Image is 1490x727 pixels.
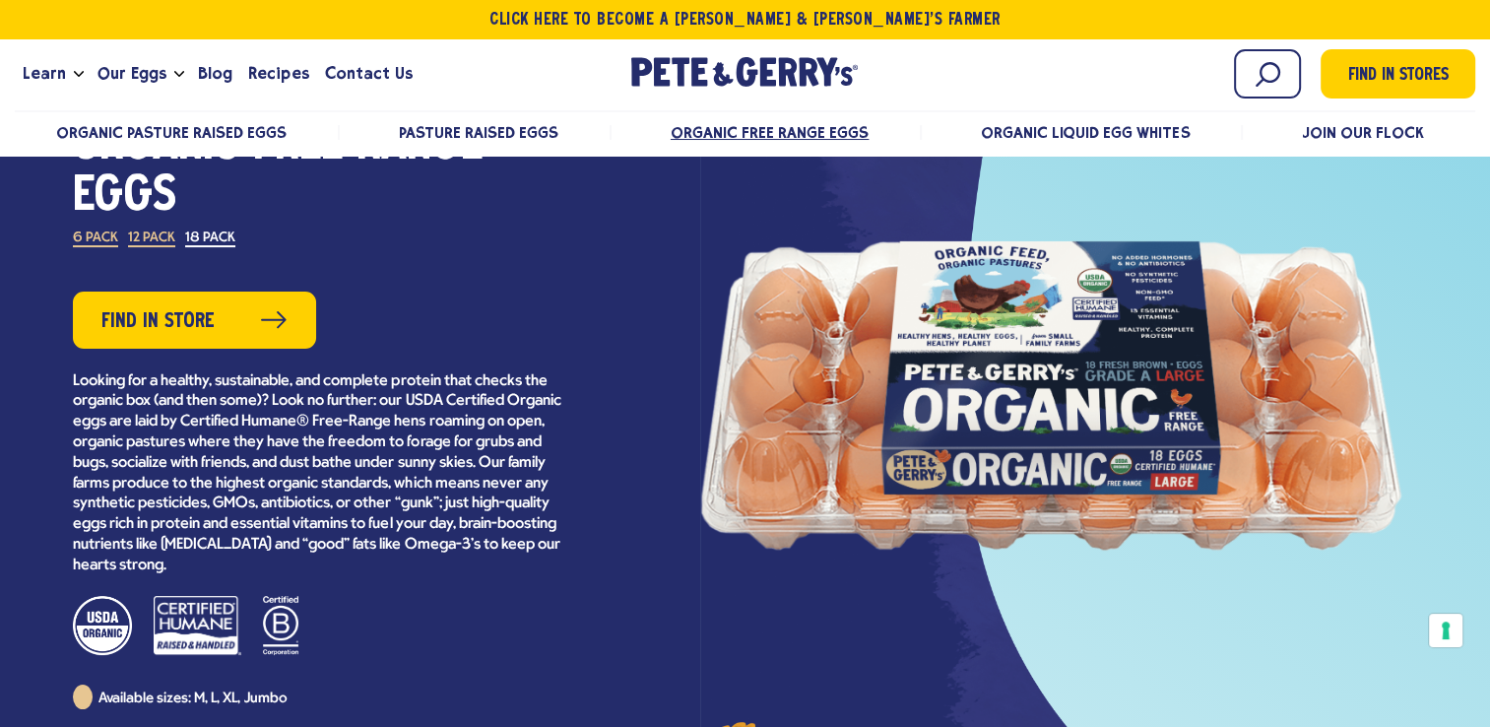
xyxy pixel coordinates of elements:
p: Looking for a healthy, sustainable, and complete protein that checks the organic box (and then so... [73,371,565,576]
a: Learn [15,47,74,100]
button: Open the dropdown menu for Our Eggs [174,71,184,78]
span: Our Eggs [97,61,166,86]
span: Learn [23,61,66,86]
label: 18 Pack [185,231,235,247]
a: Organic Pasture Raised Eggs [56,123,288,142]
span: Contact Us [325,61,413,86]
label: 6 Pack [73,231,118,247]
button: Your consent preferences for tracking technologies [1429,614,1462,647]
span: Available sizes: M, L, XL, Jumbo [98,692,288,706]
a: Join Our Flock [1302,123,1424,142]
a: Our Eggs [90,47,174,100]
span: Blog [198,61,232,86]
a: Organic Free Range Eggs [671,123,869,142]
h1: Organic Free Range Eggs [73,120,565,223]
input: Search [1234,49,1301,99]
nav: desktop product menu [15,110,1475,153]
span: Find in Stores [1348,63,1449,90]
a: Find in Store [73,292,316,349]
a: Blog [190,47,240,100]
span: Recipes [248,61,308,86]
button: Open the dropdown menu for Learn [74,71,84,78]
a: Pasture Raised Eggs [399,123,558,142]
a: Contact Us [317,47,421,100]
a: Recipes [240,47,316,100]
a: Organic Liquid Egg Whites [981,123,1191,142]
label: 12 Pack [128,231,175,247]
a: Find in Stores [1321,49,1475,99]
span: Find in Store [101,306,215,337]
